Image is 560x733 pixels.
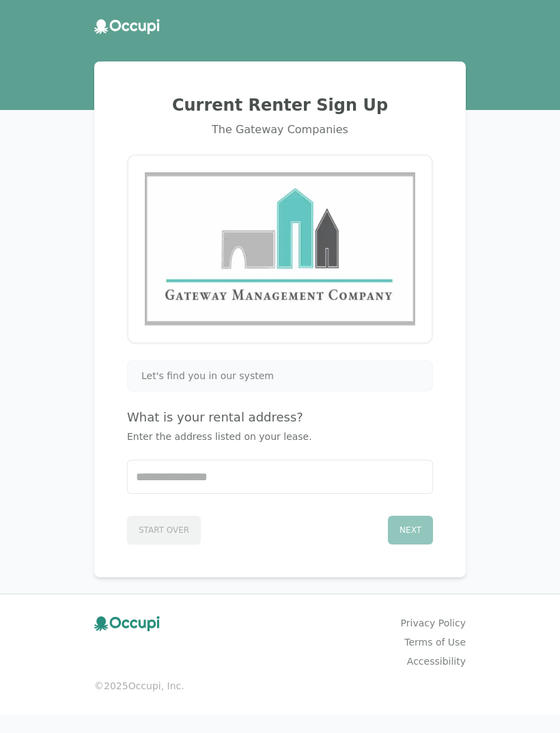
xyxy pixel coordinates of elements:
span: Let's find you in our system [141,369,274,383]
a: Accessibility [407,654,466,668]
small: © 2025 Occupi, Inc. [94,679,466,693]
div: The Gateway Companies [111,122,449,138]
a: Privacy Policy [401,616,466,630]
a: Terms of Use [404,635,466,649]
img: Gateway Management [145,172,415,326]
h4: What is your rental address? [127,408,433,427]
h2: Current Renter Sign Up [111,94,449,116]
p: Enter the address listed on your lease. [127,430,433,443]
input: Start typing... [128,460,432,493]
